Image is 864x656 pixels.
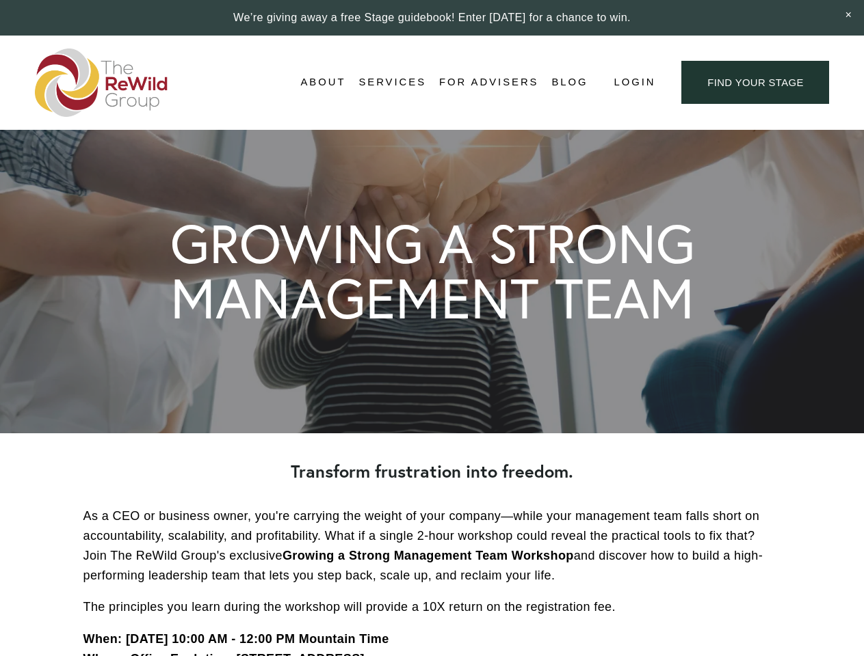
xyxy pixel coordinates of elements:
[358,72,426,93] a: folder dropdown
[614,73,655,92] a: Login
[681,61,829,104] a: find your stage
[170,271,694,326] h1: MANAGEMENT TEAM
[283,549,574,562] strong: Growing a Strong Management Team Workshop
[83,506,781,585] p: As a CEO or business owner, you're carrying the weight of your company—while your management team...
[83,632,122,646] strong: When:
[439,72,538,93] a: For Advisers
[551,72,588,93] a: Blog
[83,597,781,617] p: The principles you learn during the workshop will provide a 10X return on the registration fee.
[35,49,169,117] img: The ReWild Group
[358,73,426,92] span: Services
[170,217,695,271] h1: GROWING A STRONG
[300,73,345,92] span: About
[291,460,573,482] strong: Transform frustration into freedom.
[300,72,345,93] a: folder dropdown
